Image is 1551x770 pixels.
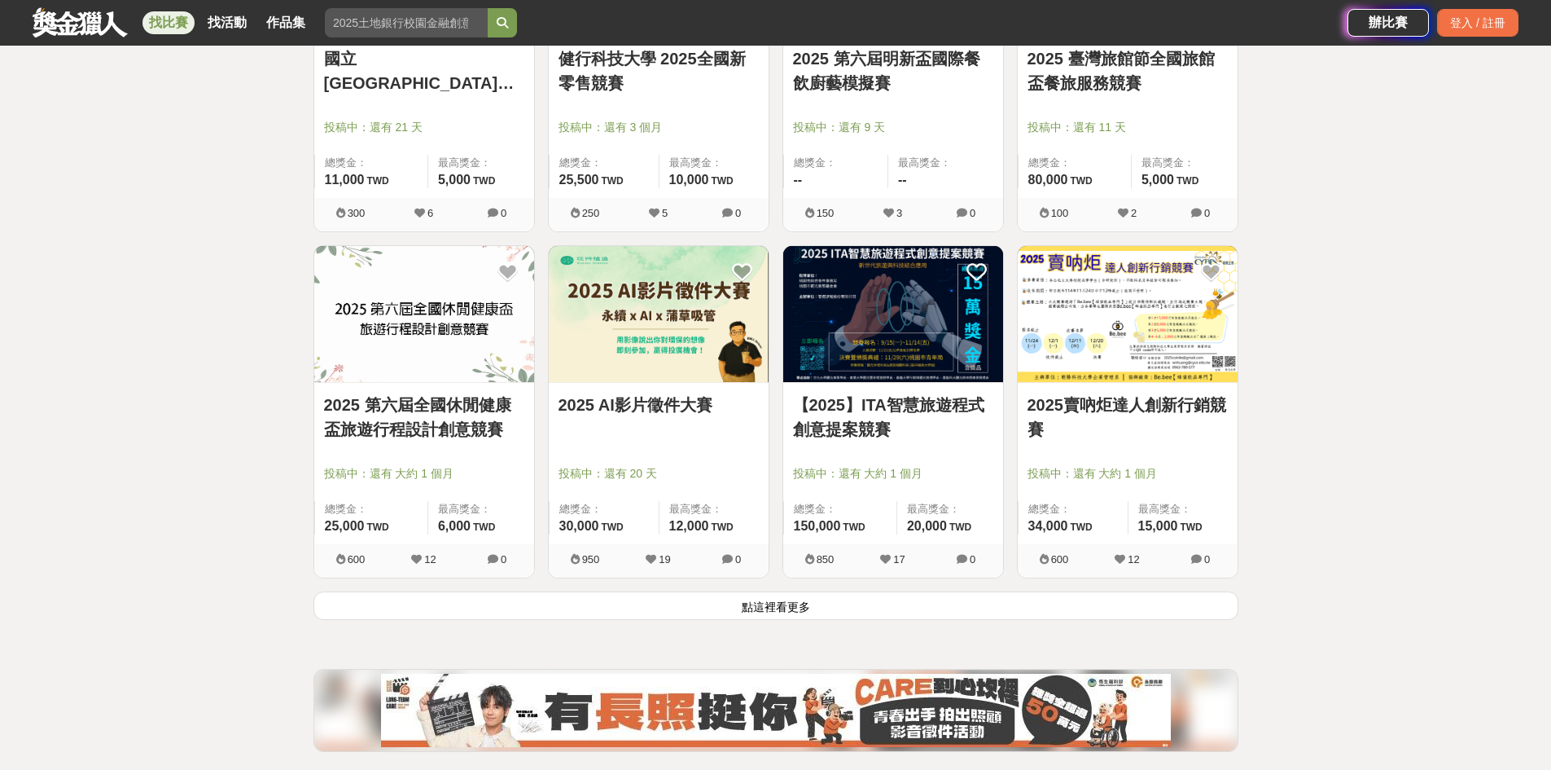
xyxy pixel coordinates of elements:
span: TWD [711,175,733,187]
span: 250 [582,207,600,219]
span: 19 [659,553,670,565]
span: TWD [366,521,388,533]
span: 總獎金： [794,155,878,171]
span: TWD [473,175,495,187]
span: 最高獎金： [1138,501,1228,517]
span: 投稿中：還有 大約 1 個月 [793,465,993,482]
span: 30,000 [559,519,599,533]
span: 12,000 [669,519,709,533]
span: 最高獎金： [438,155,524,171]
span: 300 [348,207,366,219]
a: 找活動 [201,11,253,34]
span: TWD [1180,521,1202,533]
span: TWD [949,521,971,533]
span: 5,000 [438,173,471,187]
span: 34,000 [1028,519,1068,533]
span: 15,000 [1138,519,1178,533]
span: 0 [735,207,741,219]
span: 12 [1128,553,1139,565]
span: 25,500 [559,173,599,187]
span: -- [794,173,803,187]
a: 2025 AI影片徵件大賽 [559,393,759,417]
span: 0 [970,553,975,565]
a: 2025 第六屆明新盃國際餐飲廚藝模擬賽 [793,46,993,95]
span: TWD [601,175,623,187]
span: TWD [1176,175,1198,187]
span: 最高獎金： [898,155,993,171]
span: 0 [970,207,975,219]
span: TWD [1070,175,1092,187]
span: 最高獎金： [438,501,524,517]
a: 【2025】ITA智慧旅遊程式創意提案競賽 [793,393,993,442]
input: 2025土地銀行校園金融創意挑戰賽：從你出發 開啟智慧金融新頁 [325,8,488,37]
a: 2025 第六屆全國休閒健康盃旅遊行程設計創意競賽 [324,393,524,442]
a: 2025 臺灣旅館節全國旅館盃餐旅服務競賽 [1027,46,1228,95]
span: -- [898,173,907,187]
span: 11,000 [325,173,365,187]
span: 最高獎金： [669,155,759,171]
span: 25,000 [325,519,365,533]
span: 150,000 [794,519,841,533]
a: 辦比賽 [1347,9,1429,37]
span: 5,000 [1141,173,1174,187]
button: 點這裡看更多 [313,592,1238,620]
a: 作品集 [260,11,312,34]
span: 0 [501,553,506,565]
div: 登入 / 註冊 [1437,9,1518,37]
span: 20,000 [907,519,947,533]
span: 總獎金： [325,155,418,171]
span: TWD [711,521,733,533]
span: 投稿中：還有 20 天 [559,465,759,482]
span: 0 [501,207,506,219]
span: 0 [1204,553,1210,565]
img: Cover Image [314,246,534,382]
span: 600 [1051,553,1069,565]
span: 17 [893,553,905,565]
span: 總獎金： [1028,501,1118,517]
img: Cover Image [549,246,769,382]
span: 3 [896,207,902,219]
span: 投稿中：還有 大約 1 個月 [324,465,524,482]
span: 投稿中：還有 21 天 [324,119,524,136]
span: 80,000 [1028,173,1068,187]
span: 850 [817,553,835,565]
a: 找比賽 [142,11,195,34]
a: 健行科技大學 2025全國新零售競賽 [559,46,759,95]
span: 5 [662,207,668,219]
span: 投稿中：還有 3 個月 [559,119,759,136]
span: TWD [843,521,865,533]
a: Cover Image [1018,246,1238,383]
span: 2 [1131,207,1137,219]
span: TWD [473,521,495,533]
span: 投稿中：還有 9 天 [793,119,993,136]
span: 總獎金： [559,155,649,171]
a: Cover Image [549,246,769,383]
span: 6 [427,207,433,219]
img: Cover Image [783,246,1003,382]
span: 950 [582,553,600,565]
span: 150 [817,207,835,219]
a: 國立[GEOGRAPHIC_DATA]資訊學院 2025全國高中職專題競賽 [324,46,524,95]
span: 投稿中：還有 11 天 [1027,119,1228,136]
span: 6,000 [438,519,471,533]
span: 最高獎金： [907,501,993,517]
span: 總獎金： [794,501,887,517]
span: 0 [1204,207,1210,219]
a: Cover Image [314,246,534,383]
span: 100 [1051,207,1069,219]
span: 0 [735,553,741,565]
span: 600 [348,553,366,565]
img: 0454c82e-88f2-4dcc-9ff1-cb041c249df3.jpg [381,674,1171,747]
span: 總獎金： [325,501,418,517]
span: TWD [601,521,623,533]
a: 2025賣吶炬達人創新行銷競賽 [1027,393,1228,442]
span: 最高獎金： [669,501,759,517]
span: TWD [1070,521,1092,533]
span: 10,000 [669,173,709,187]
span: 最高獎金： [1141,155,1228,171]
span: 投稿中：還有 大約 1 個月 [1027,465,1228,482]
img: Cover Image [1018,246,1238,382]
a: Cover Image [783,246,1003,383]
span: TWD [366,175,388,187]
